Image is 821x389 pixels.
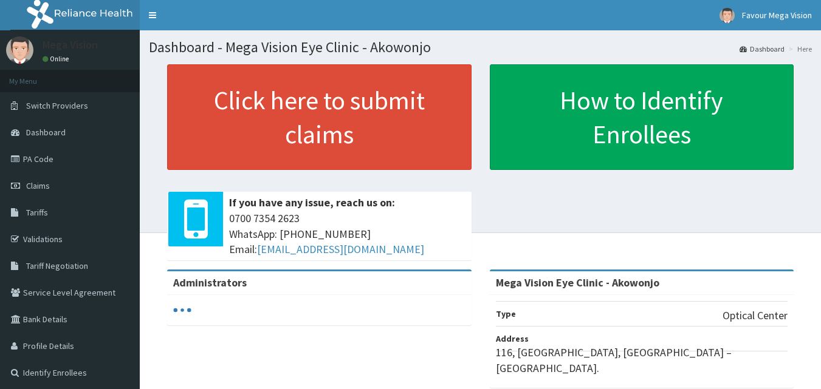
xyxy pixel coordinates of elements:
[496,345,788,376] p: 116, [GEOGRAPHIC_DATA], [GEOGRAPHIC_DATA] – [GEOGRAPHIC_DATA].
[742,10,812,21] span: Favour Mega Vision
[723,308,788,323] p: Optical Center
[496,308,516,319] b: Type
[786,44,812,54] li: Here
[490,64,794,170] a: How to Identify Enrollees
[26,260,88,271] span: Tariff Negotiation
[26,100,88,111] span: Switch Providers
[496,333,529,344] b: Address
[167,64,472,170] a: Click here to submit claims
[43,55,72,63] a: Online
[257,242,424,256] a: [EMAIL_ADDRESS][DOMAIN_NAME]
[740,44,785,54] a: Dashboard
[173,276,247,289] b: Administrators
[149,39,812,55] h1: Dashboard - Mega Vision Eye Clinic - Akowonjo
[173,301,191,319] svg: audio-loading
[26,127,66,138] span: Dashboard
[26,207,48,218] span: Tariffs
[26,180,50,191] span: Claims
[720,8,735,23] img: User Image
[496,276,659,289] strong: Mega Vision Eye Clinic - Akowonjo
[43,39,98,50] p: Mega Vision
[229,195,395,209] b: If you have any issue, reach us on:
[229,211,465,257] span: 0700 7354 2623 WhatsApp: [PHONE_NUMBER] Email:
[6,36,33,64] img: User Image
